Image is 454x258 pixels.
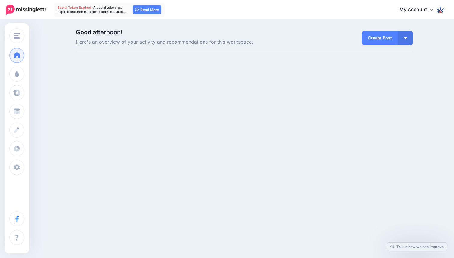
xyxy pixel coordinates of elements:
[393,2,445,17] a: My Account
[58,5,126,14] span: A social token has expired and needs to be re-authenticated…
[14,33,20,39] img: menu.png
[58,5,92,10] span: Social Token Expired.
[387,243,447,251] a: Tell us how we can improve
[6,5,46,15] img: Missinglettr
[362,31,398,45] a: Create Post
[404,37,407,39] img: arrow-down-white.png
[76,29,123,36] span: Good afternoon!
[133,5,161,14] a: Read More
[76,38,298,46] span: Here's an overview of your activity and recommendations for this workspace.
